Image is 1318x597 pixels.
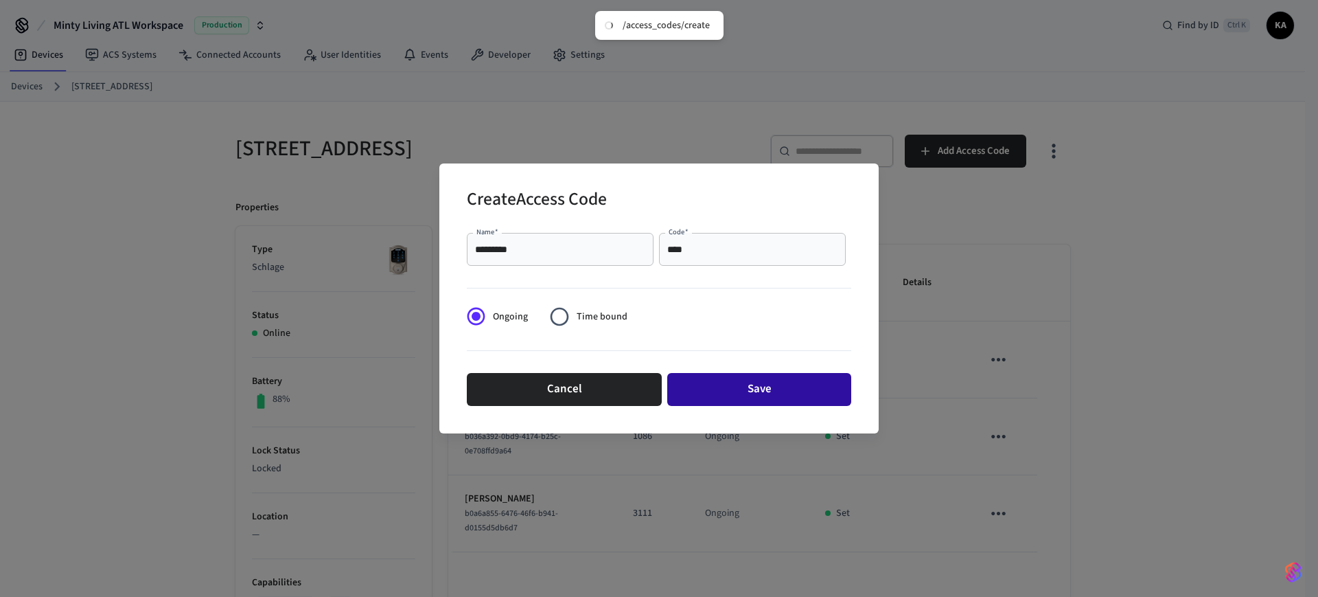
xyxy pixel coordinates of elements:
button: Cancel [467,373,662,406]
label: Code [669,227,689,237]
img: SeamLogoGradient.69752ec5.svg [1285,561,1302,583]
button: Save [667,373,851,406]
div: /access_codes/create [623,19,710,32]
span: Ongoing [493,310,528,324]
span: Time bound [577,310,627,324]
h2: Create Access Code [467,180,607,222]
label: Name [476,227,498,237]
